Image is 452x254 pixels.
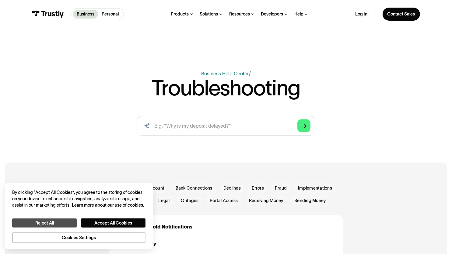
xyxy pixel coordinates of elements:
div: Privacy [12,189,145,243]
button: Accept All Cookies [81,218,145,228]
input: search [137,116,315,136]
div: Products [171,11,189,17]
span: Outages [181,197,199,204]
span: Bank Connections [176,185,212,191]
img: Trustly Logo [32,11,64,17]
span: Implementations [298,185,332,191]
div: Help [294,11,303,17]
a: Contact Sales [383,8,420,21]
span: Portal Access [210,197,238,204]
ul: Language list [12,245,37,252]
a: Balance Threshold Notifications [116,223,192,230]
span: Fraud [275,185,287,191]
div: Cookie banner [5,183,153,249]
div: Resources [229,11,250,17]
span: Errors [252,185,264,191]
p: Personal [102,11,119,17]
h1: Troubleshooting [152,77,300,99]
form: Email Form [109,182,343,206]
div: Contact Sales [387,11,415,17]
span: Legal [158,197,170,204]
div: By clicking “Accept All Cookies”, you agree to the storing of cookies on your device to enhance s... [12,189,145,209]
button: Reject All [12,218,76,228]
span: Sending Money [294,197,326,204]
a: More information about your privacy, opens in a new tab [72,203,144,208]
form: Search [137,116,315,136]
p: Business [77,11,94,17]
div: Solutions [200,11,218,17]
a: Business [73,10,98,19]
a: Business Help Center [201,71,249,76]
aside: Language selected: English (United States) [6,244,37,252]
button: Cookies Settings [12,232,145,243]
div: / [249,71,251,76]
span: Declines [223,185,241,191]
span: Receiving Money [249,197,283,204]
div: Developers [261,11,283,17]
a: Log in [355,11,367,17]
a: Personal [98,10,122,19]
